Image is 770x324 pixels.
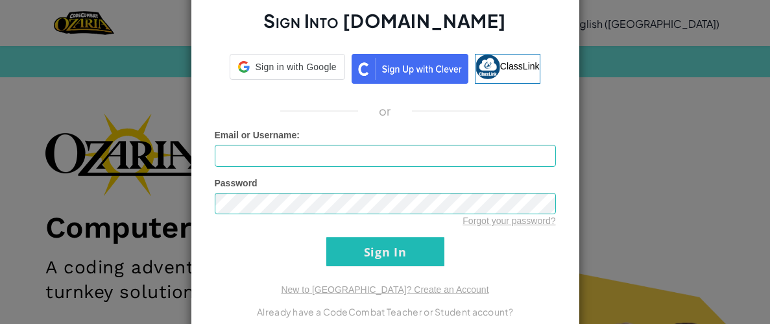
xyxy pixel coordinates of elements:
[215,178,258,188] span: Password
[215,8,556,46] h2: Sign Into [DOMAIN_NAME]
[215,130,297,140] span: Email or Username
[463,216,555,226] a: Forgot your password?
[230,54,344,84] a: Sign in with Google
[281,284,488,295] a: New to [GEOGRAPHIC_DATA]? Create an Account
[215,304,556,319] p: Already have a CodeCombat Teacher or Student account?
[215,129,300,142] label: :
[326,237,444,266] input: Sign In
[379,103,391,119] p: or
[475,55,500,79] img: classlink-logo-small.png
[230,54,344,80] div: Sign in with Google
[352,54,468,84] img: clever_sso_button@2x.png
[500,60,540,71] span: ClassLink
[255,60,336,73] span: Sign in with Google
